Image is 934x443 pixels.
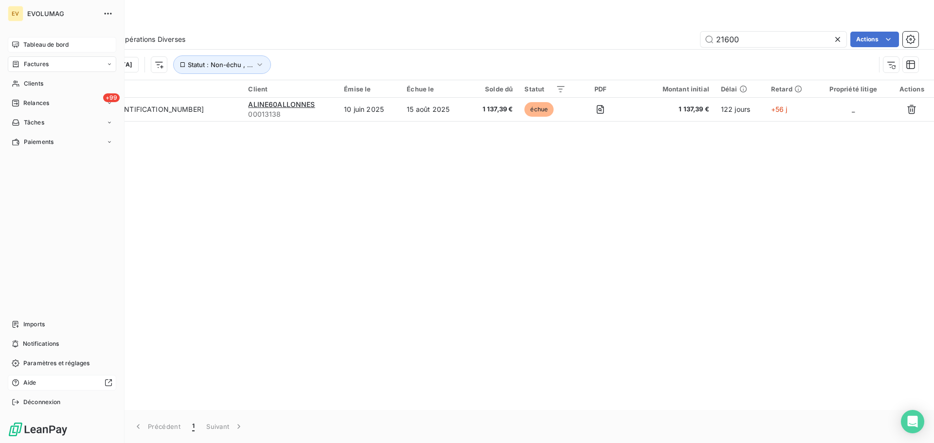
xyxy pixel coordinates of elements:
div: Propriété litige [823,85,883,93]
button: Suivant [200,416,250,437]
span: 00013138 [248,109,332,119]
span: +99 [103,93,120,102]
span: EVOLUMAG [27,10,97,18]
span: ALINE60ALLONNES [248,100,315,108]
span: Statut : Non-échu , ... [188,61,253,69]
span: échue [524,102,554,117]
span: Imports [23,320,45,329]
button: Statut : Non-échu , ... [173,55,271,74]
a: Aide [8,375,116,390]
span: Relances [23,99,49,107]
div: PDF [577,85,624,93]
span: 1 137,39 € [635,105,709,114]
div: Actions [895,85,928,93]
input: Rechercher [700,32,846,47]
span: _ [852,105,855,113]
button: Précédent [127,416,186,437]
div: Statut [524,85,566,93]
span: Notifications [23,339,59,348]
td: 10 juin 2025 [338,98,401,121]
div: Solde dû [473,85,513,93]
div: Montant initial [635,85,709,93]
span: Aide [23,378,36,387]
div: Échue le [407,85,461,93]
span: +56 j [771,105,788,113]
span: Paramètres et réglages [23,359,90,368]
span: Déconnexion [23,398,61,407]
button: 1 [186,416,200,437]
div: EV [8,6,23,21]
button: Actions [850,32,899,47]
div: Émise le [344,85,395,93]
span: Clients [24,79,43,88]
span: 1 137,39 € [473,105,513,114]
span: Opérations Diverses [120,35,185,44]
span: Factures [24,60,49,69]
span: Paiements [24,138,54,146]
div: Retard [771,85,811,93]
div: Délai [721,85,759,93]
div: Client [248,85,332,93]
div: Open Intercom Messenger [901,410,924,433]
img: Logo LeanPay [8,422,68,437]
td: 122 jours [715,98,765,121]
span: Tâches [24,118,44,127]
td: 15 août 2025 [401,98,467,121]
span: [US_VEHICLE_IDENTIFICATION_NUMBER] [67,105,204,113]
span: 1 [192,422,195,431]
span: Tableau de bord [23,40,69,49]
